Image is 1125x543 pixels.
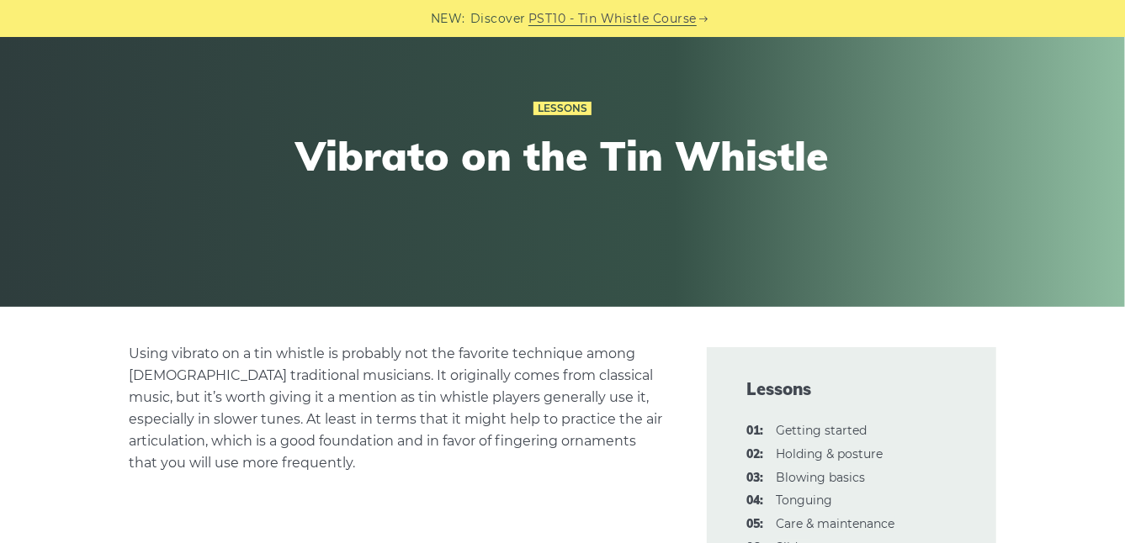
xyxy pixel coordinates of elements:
span: 02: [747,445,764,465]
span: NEW: [431,9,465,29]
a: 05:Care & maintenance [777,516,895,531]
span: Lessons [747,377,956,401]
span: 03: [747,468,764,488]
span: 05: [747,514,764,535]
span: 01: [747,421,764,441]
a: 04:Tonguing [777,493,833,508]
a: 02:Holding & posture [777,446,884,461]
p: Using vibrato on a tin whistle is probably not the favorite technique among [DEMOGRAPHIC_DATA] tr... [130,343,666,474]
span: Discover [470,9,526,29]
h1: Vibrato on the Tin Whistle [253,132,873,181]
span: 04: [747,491,764,511]
a: 01:Getting started [777,423,868,438]
a: Lessons [533,102,592,115]
a: PST10 - Tin Whistle Course [528,9,697,29]
a: 03:Blowing basics [777,470,866,485]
